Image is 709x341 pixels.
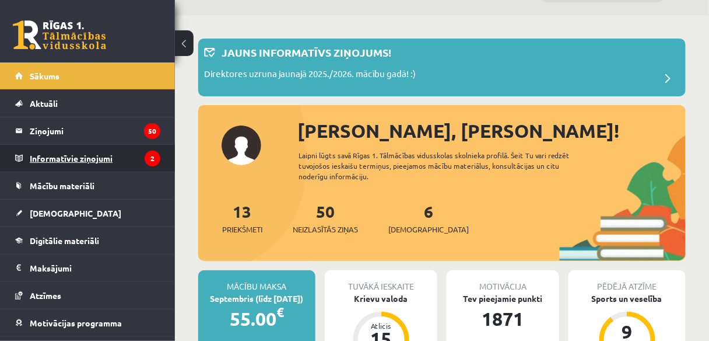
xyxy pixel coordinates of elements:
[144,123,160,139] i: 50
[15,172,160,199] a: Mācību materiāli
[222,201,262,235] a: 13Priekšmeti
[15,200,160,227] a: [DEMOGRAPHIC_DATA]
[30,71,59,81] span: Sākums
[447,270,559,293] div: Motivācija
[13,20,106,50] a: Rīgas 1. Tālmācības vidusskola
[15,309,160,336] a: Motivācijas programma
[568,270,686,293] div: Pēdējā atzīme
[145,151,160,166] i: 2
[364,322,399,329] div: Atlicis
[15,145,160,172] a: Informatīvie ziņojumi2
[15,227,160,254] a: Digitālie materiāli
[293,201,358,235] a: 50Neizlasītās ziņas
[388,224,469,235] span: [DEMOGRAPHIC_DATA]
[325,293,437,305] div: Krievu valoda
[293,224,358,235] span: Neizlasītās ziņas
[30,318,122,328] span: Motivācijas programma
[15,62,160,89] a: Sākums
[30,98,58,109] span: Aktuāli
[198,270,315,293] div: Mācību maksa
[325,270,437,293] div: Tuvākā ieskaite
[30,208,121,218] span: [DEMOGRAPHIC_DATA]
[30,180,94,191] span: Mācību materiāli
[30,145,160,172] legend: Informatīvie ziņojumi
[30,235,99,246] span: Digitālie materiāli
[15,282,160,309] a: Atzīmes
[276,304,284,321] span: €
[222,44,391,60] p: Jauns informatīvs ziņojums!
[297,117,686,145] div: [PERSON_NAME], [PERSON_NAME]!
[30,117,160,144] legend: Ziņojumi
[15,90,160,117] a: Aktuāli
[198,293,315,305] div: Septembris (līdz [DATE])
[447,305,559,333] div: 1871
[204,67,416,83] p: Direktores uzruna jaunajā 2025./2026. mācību gadā! :)
[30,290,61,301] span: Atzīmes
[299,150,591,182] div: Laipni lūgts savā Rīgas 1. Tālmācības vidusskolas skolnieka profilā. Šeit Tu vari redzēt tuvojošo...
[15,117,160,144] a: Ziņojumi50
[447,293,559,305] div: Tev pieejamie punkti
[388,201,469,235] a: 6[DEMOGRAPHIC_DATA]
[30,255,160,281] legend: Maksājumi
[204,44,680,91] a: Jauns informatīvs ziņojums! Direktores uzruna jaunajā 2025./2026. mācību gadā! :)
[15,255,160,281] a: Maksājumi
[568,293,686,305] div: Sports un veselība
[222,224,262,235] span: Priekšmeti
[610,322,645,341] div: 9
[198,305,315,333] div: 55.00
